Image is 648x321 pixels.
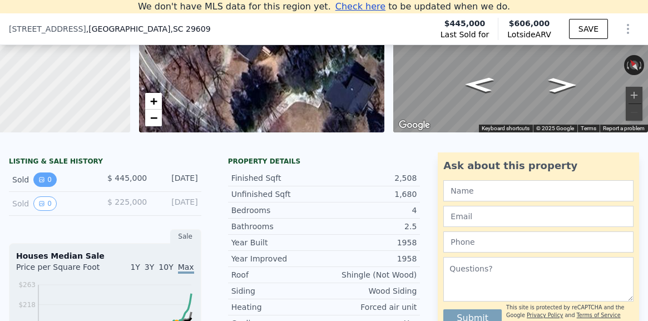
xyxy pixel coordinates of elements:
button: View historical data [33,196,57,211]
span: Max [178,263,194,274]
div: Year Improved [231,253,324,264]
div: Property details [228,157,421,166]
div: Bedrooms [231,205,324,216]
div: 4 [324,205,417,216]
div: Roof [231,269,324,280]
span: Lotside ARV [507,29,551,40]
img: Google [396,118,433,132]
div: LISTING & SALE HISTORY [9,157,201,168]
span: Check here [335,1,385,12]
a: Zoom in [145,93,162,110]
a: Terms of Service [577,312,621,318]
div: Heating [231,302,324,313]
button: SAVE [569,19,608,39]
div: Bathrooms [231,221,324,232]
span: Last Sold for [441,29,489,40]
div: [DATE] [156,172,197,187]
a: Terms (opens in new tab) [581,125,596,131]
span: © 2025 Google [536,125,574,131]
span: [STREET_ADDRESS] [9,23,86,34]
path: Go Northwest, County Rd 46 [452,73,506,96]
div: Houses Median Sale [16,250,194,261]
span: , SC 29609 [170,24,210,33]
a: Zoom out [145,110,162,126]
input: Email [443,206,634,227]
div: Year Built [231,237,324,248]
input: Phone [443,231,634,253]
div: Forced air unit [324,302,417,313]
div: Sold [12,172,96,187]
button: Rotate counterclockwise [624,55,630,75]
div: Sold [12,196,96,211]
path: Go Southeast, County Rd 46 [536,75,588,96]
button: Keyboard shortcuts [482,125,530,132]
button: View historical data [33,172,57,187]
div: 2.5 [324,221,417,232]
span: $445,000 [444,18,486,29]
div: 1958 [324,237,417,248]
div: 1,680 [324,189,417,200]
div: Wood Siding [324,285,417,297]
a: Privacy Policy [527,312,563,318]
div: 1958 [324,253,417,264]
div: Price per Square Foot [16,261,105,279]
tspan: $218 [18,301,36,309]
span: 3Y [145,263,154,271]
button: Zoom out [626,104,642,121]
div: Ask about this property [443,158,634,174]
button: Zoom in [626,87,642,103]
div: Siding [231,285,324,297]
input: Name [443,180,634,201]
button: Show Options [617,18,639,40]
span: $ 445,000 [107,174,147,182]
tspan: $263 [18,281,36,289]
span: − [150,111,157,125]
div: 2,508 [324,172,417,184]
span: + [150,94,157,108]
div: Finished Sqft [231,172,324,184]
span: , [GEOGRAPHIC_DATA] [86,23,211,34]
button: Rotate clockwise [638,55,644,75]
div: Shingle (Not Wood) [324,269,417,280]
span: $606,000 [509,19,550,28]
div: Sale [170,229,201,244]
div: [DATE] [156,196,197,211]
button: Reset the view [625,55,643,76]
span: $ 225,000 [107,197,147,206]
a: Report a problem [603,125,645,131]
a: Open this area in Google Maps (opens a new window) [396,118,433,132]
span: 1Y [130,263,140,271]
span: 10Y [159,263,173,271]
div: Unfinished Sqft [231,189,324,200]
